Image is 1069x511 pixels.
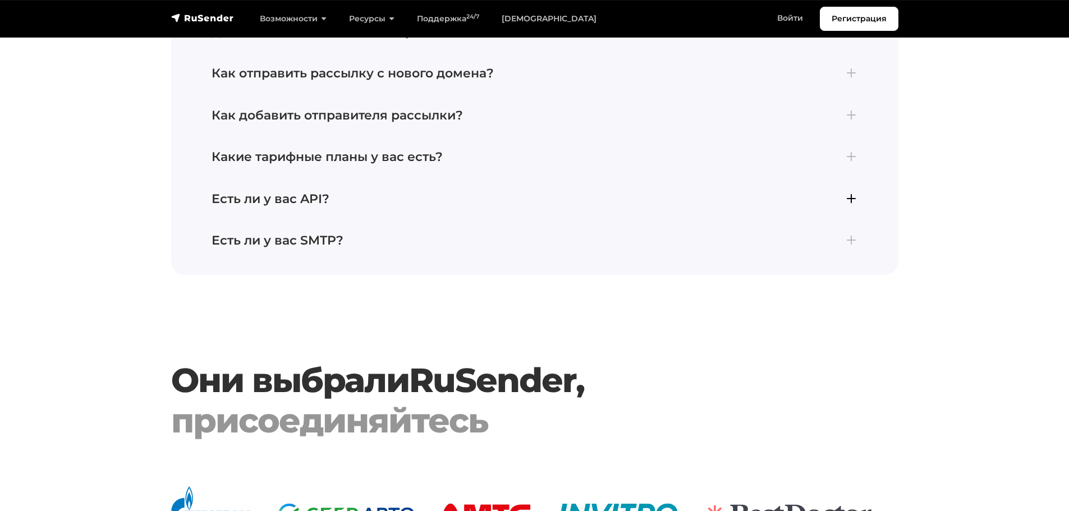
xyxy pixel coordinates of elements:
h4: Как отправить рассылку с нового домена? [212,66,858,81]
h4: Как добавить отправителя рассылки? [212,108,858,123]
a: RuSender [409,360,576,400]
a: Регистрация [820,7,898,31]
img: RuSender [171,12,234,24]
a: Поддержка24/7 [406,7,490,30]
h4: Есть ли у вас API? [212,192,858,206]
a: Ресурсы [338,7,406,30]
h4: Какие тарифные планы у вас есть? [212,150,858,164]
div: присоединяйтесь [171,400,837,441]
a: Войти [766,7,814,30]
a: [DEMOGRAPHIC_DATA] [490,7,608,30]
h4: Есть ли у вас SMTP? [212,233,858,248]
a: Возможности [249,7,338,30]
h3: Они выбрали , [171,360,837,441]
sup: 24/7 [466,13,479,20]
